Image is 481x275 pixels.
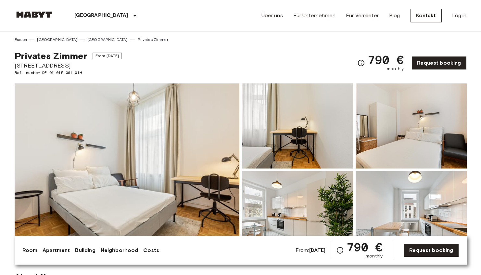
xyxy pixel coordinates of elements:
span: monthly [366,253,383,259]
a: Apartment [43,246,70,254]
a: Log in [452,12,467,19]
a: [GEOGRAPHIC_DATA] [37,37,77,43]
span: 790 € [347,241,383,253]
img: Picture of unit DE-01-015-001-01H [356,171,467,256]
a: [GEOGRAPHIC_DATA] [87,37,128,43]
img: Picture of unit DE-01-015-001-01H [242,171,353,256]
a: Europa [15,37,27,43]
span: From: [296,247,326,254]
a: Request booking [411,56,466,70]
svg: Check cost overview for full price breakdown. Please note that discounts apply to new joiners onl... [357,59,365,67]
a: Costs [143,246,159,254]
a: Für Vermieter [346,12,379,19]
b: [DATE] [309,247,326,253]
a: Neighborhood [101,246,138,254]
a: Kontakt [411,9,442,22]
a: Blog [389,12,400,19]
img: Marketing picture of unit DE-01-015-001-01H [15,83,239,256]
a: Über uns [261,12,283,19]
p: [GEOGRAPHIC_DATA] [74,12,129,19]
img: Habyt [15,11,54,18]
span: From [DATE] [93,53,122,59]
a: Für Unternehmen [293,12,335,19]
img: Picture of unit DE-01-015-001-01H [356,83,467,169]
a: Building [75,246,95,254]
span: Ref. number DE-01-015-001-01H [15,70,122,76]
img: Picture of unit DE-01-015-001-01H [242,83,353,169]
span: [STREET_ADDRESS] [15,61,122,70]
a: Request booking [404,244,459,257]
a: Room [22,246,38,254]
a: Privates Zimmer [138,37,168,43]
span: 790 € [368,54,404,66]
svg: Check cost overview for full price breakdown. Please note that discounts apply to new joiners onl... [336,246,344,254]
span: Privates Zimmer [15,50,87,61]
span: monthly [387,66,404,72]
